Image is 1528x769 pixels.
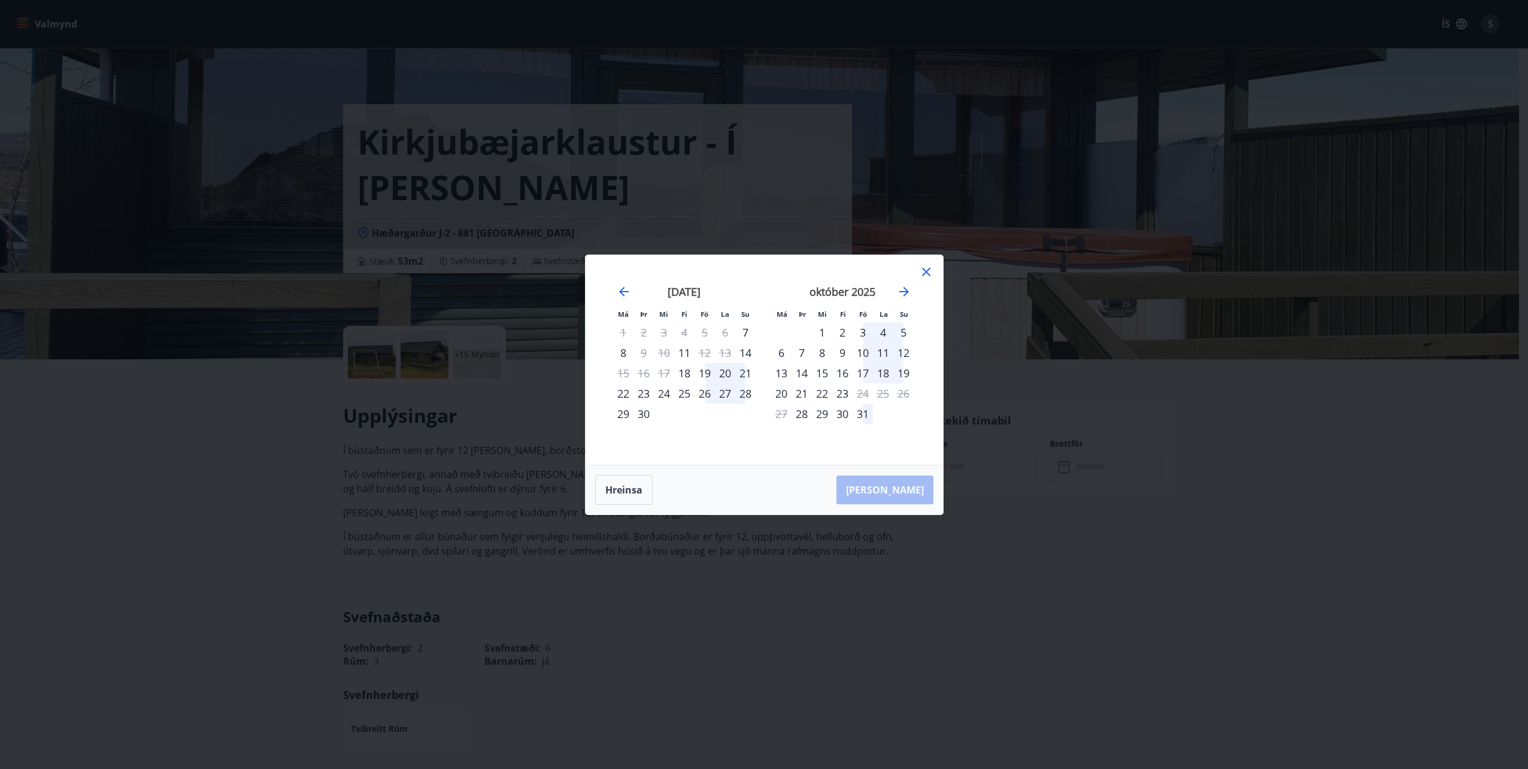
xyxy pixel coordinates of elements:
div: 20 [771,383,792,404]
td: Not available. laugardagur, 25. október 2025 [873,383,893,404]
div: 4 [873,322,893,343]
div: 19 [695,363,715,383]
td: Choose miðvikudagur, 8. október 2025 as your check-in date. It’s available. [812,343,832,363]
td: Choose mánudagur, 6. október 2025 as your check-in date. It’s available. [771,343,792,363]
small: Má [777,310,787,319]
td: Not available. miðvikudagur, 17. september 2025 [654,363,674,383]
td: Not available. mánudagur, 27. október 2025 [771,404,792,424]
td: Choose föstudagur, 10. október 2025 as your check-in date. It’s available. [853,343,873,363]
td: Choose mánudagur, 8. september 2025 as your check-in date. It’s available. [613,343,633,363]
div: 11 [873,343,893,363]
td: Not available. þriðjudagur, 2. september 2025 [633,322,654,343]
div: Aðeins innritun í boði [674,363,695,383]
td: Not available. mánudagur, 1. september 2025 [613,322,633,343]
div: 25 [674,383,695,404]
td: Not available. fimmtudagur, 4. september 2025 [674,322,695,343]
small: La [880,310,888,319]
div: 5 [893,322,914,343]
td: Choose miðvikudagur, 15. október 2025 as your check-in date. It’s available. [812,363,832,383]
div: Move forward to switch to the next month. [897,284,911,299]
td: Choose þriðjudagur, 21. október 2025 as your check-in date. It’s available. [792,383,812,404]
td: Choose föstudagur, 26. september 2025 as your check-in date. It’s available. [695,383,715,404]
div: 15 [812,363,832,383]
div: 10 [853,343,873,363]
small: Fö [701,310,708,319]
td: Choose fimmtudagur, 2. október 2025 as your check-in date. It’s available. [832,322,853,343]
td: Choose fimmtudagur, 16. október 2025 as your check-in date. It’s available. [832,363,853,383]
td: Not available. föstudagur, 24. október 2025 [853,383,873,404]
td: Choose föstudagur, 3. október 2025 as your check-in date. It’s available. [853,322,873,343]
td: Not available. miðvikudagur, 10. september 2025 [654,343,674,363]
td: Not available. föstudagur, 5. september 2025 [695,322,715,343]
td: Choose fimmtudagur, 9. október 2025 as your check-in date. It’s available. [832,343,853,363]
td: Choose þriðjudagur, 14. október 2025 as your check-in date. It’s available. [792,363,812,383]
td: Choose sunnudagur, 21. september 2025 as your check-in date. It’s available. [735,363,756,383]
div: Aðeins útritun í boði [853,383,873,404]
div: 29 [812,404,832,424]
td: Not available. mánudagur, 15. september 2025 [613,363,633,383]
div: 21 [735,363,756,383]
td: Choose miðvikudagur, 1. október 2025 as your check-in date. It’s available. [812,322,832,343]
div: 1 [812,322,832,343]
div: 31 [853,404,873,424]
small: Má [618,310,629,319]
td: Choose föstudagur, 19. september 2025 as your check-in date. It’s available. [695,363,715,383]
td: Not available. miðvikudagur, 3. september 2025 [654,322,674,343]
td: Choose miðvikudagur, 24. september 2025 as your check-in date. It’s available. [654,383,674,404]
div: Aðeins innritun í boði [674,343,695,363]
div: 20 [715,363,735,383]
div: Aðeins innritun í boði [792,404,812,424]
div: Calendar [600,270,929,450]
td: Choose föstudagur, 31. október 2025 as your check-in date. It’s available. [853,404,873,424]
small: Þr [799,310,806,319]
div: 8 [613,343,633,363]
td: Choose sunnudagur, 7. september 2025 as your check-in date. It’s available. [735,322,756,343]
td: Choose miðvikudagur, 29. október 2025 as your check-in date. It’s available. [812,404,832,424]
td: Choose laugardagur, 18. október 2025 as your check-in date. It’s available. [873,363,893,383]
td: Choose sunnudagur, 19. október 2025 as your check-in date. It’s available. [893,363,914,383]
td: Choose fimmtudagur, 23. október 2025 as your check-in date. It’s available. [832,383,853,404]
div: 30 [832,404,853,424]
small: Þr [640,310,647,319]
td: Not available. þriðjudagur, 16. september 2025 [633,363,654,383]
td: Choose sunnudagur, 12. október 2025 as your check-in date. It’s available. [893,343,914,363]
strong: október 2025 [810,284,875,299]
div: 2 [832,322,853,343]
small: Fö [859,310,867,319]
small: Su [900,310,908,319]
div: 16 [832,363,853,383]
td: Not available. laugardagur, 13. september 2025 [715,343,735,363]
div: 28 [735,383,756,404]
td: Choose mánudagur, 22. september 2025 as your check-in date. It’s available. [613,383,633,404]
td: Choose þriðjudagur, 30. september 2025 as your check-in date. It’s available. [633,404,654,424]
div: Aðeins innritun í boði [735,343,756,363]
td: Choose mánudagur, 29. september 2025 as your check-in date. It’s available. [613,404,633,424]
td: Not available. föstudagur, 12. september 2025 [695,343,715,363]
div: 3 [853,322,873,343]
button: Hreinsa [595,475,653,505]
div: Aðeins útritun í boði [633,343,654,363]
div: Aðeins útritun í boði [613,363,633,383]
td: Not available. þriðjudagur, 9. september 2025 [633,343,654,363]
div: 27 [715,383,735,404]
td: Choose föstudagur, 17. október 2025 as your check-in date. It’s available. [853,363,873,383]
td: Choose laugardagur, 4. október 2025 as your check-in date. It’s available. [873,322,893,343]
small: La [721,310,729,319]
td: Choose laugardagur, 11. október 2025 as your check-in date. It’s available. [873,343,893,363]
div: 14 [792,363,812,383]
div: 9 [832,343,853,363]
div: 13 [771,363,792,383]
td: Choose sunnudagur, 5. október 2025 as your check-in date. It’s available. [893,322,914,343]
small: Fi [681,310,687,319]
div: 24 [654,383,674,404]
td: Choose fimmtudagur, 30. október 2025 as your check-in date. It’s available. [832,404,853,424]
td: Choose laugardagur, 20. september 2025 as your check-in date. It’s available. [715,363,735,383]
small: Mi [818,310,827,319]
td: Not available. laugardagur, 6. september 2025 [715,322,735,343]
td: Choose mánudagur, 13. október 2025 as your check-in date. It’s available. [771,363,792,383]
td: Choose sunnudagur, 28. september 2025 as your check-in date. It’s available. [735,383,756,404]
div: 26 [695,383,715,404]
div: 8 [812,343,832,363]
td: Choose þriðjudagur, 7. október 2025 as your check-in date. It’s available. [792,343,812,363]
div: 19 [893,363,914,383]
